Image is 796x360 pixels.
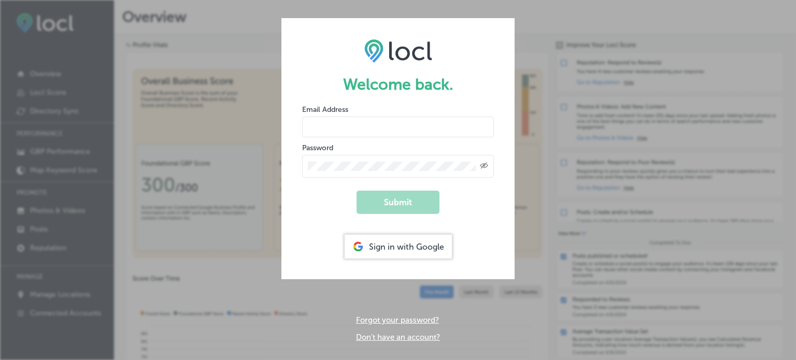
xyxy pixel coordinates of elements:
a: Forgot your password? [356,315,439,325]
span: Toggle password visibility [480,162,488,171]
img: LOCL logo [364,39,432,63]
a: Don't have an account? [356,333,440,342]
h1: Welcome back. [302,75,494,94]
label: Password [302,143,333,152]
div: Sign in with Google [345,235,452,258]
button: Submit [357,191,439,214]
label: Email Address [302,105,348,114]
